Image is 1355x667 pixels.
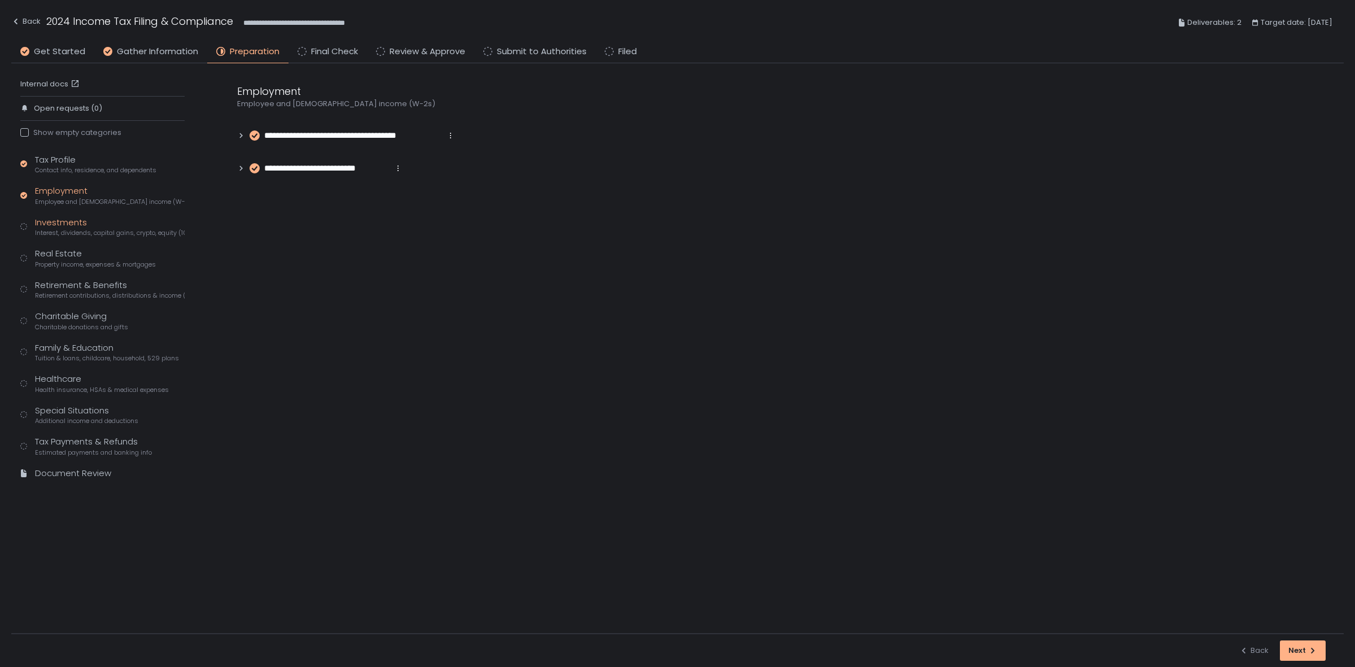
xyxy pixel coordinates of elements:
[237,99,779,109] div: Employee and [DEMOGRAPHIC_DATA] income (W-2s)
[35,448,152,457] span: Estimated payments and banking info
[35,417,138,425] span: Additional income and deductions
[20,79,82,89] a: Internal docs
[35,279,185,300] div: Retirement & Benefits
[35,260,156,269] span: Property income, expenses & mortgages
[35,310,128,332] div: Charitable Giving
[46,14,233,29] h1: 2024 Income Tax Filing & Compliance
[35,323,128,332] span: Charitable donations and gifts
[35,354,179,363] span: Tuition & loans, childcare, household, 529 plans
[1239,640,1269,661] button: Back
[237,84,779,99] div: Employment
[117,45,198,58] span: Gather Information
[230,45,279,58] span: Preparation
[35,386,169,394] span: Health insurance, HSAs & medical expenses
[618,45,637,58] span: Filed
[35,198,185,206] span: Employee and [DEMOGRAPHIC_DATA] income (W-2s)
[390,45,465,58] span: Review & Approve
[35,467,111,480] div: Document Review
[35,216,185,238] div: Investments
[35,185,185,206] div: Employment
[1288,646,1317,656] div: Next
[35,154,156,175] div: Tax Profile
[35,342,179,363] div: Family & Education
[35,229,185,237] span: Interest, dividends, capital gains, crypto, equity (1099s, K-1s)
[1239,646,1269,656] div: Back
[35,247,156,269] div: Real Estate
[35,435,152,457] div: Tax Payments & Refunds
[35,291,185,300] span: Retirement contributions, distributions & income (1099-R, 5498)
[35,166,156,175] span: Contact info, residence, and dependents
[34,103,102,114] span: Open requests (0)
[35,404,138,426] div: Special Situations
[11,14,41,32] button: Back
[1280,640,1326,661] button: Next
[35,373,169,394] div: Healthcare
[11,15,41,28] div: Back
[34,45,85,58] span: Get Started
[1187,16,1242,29] span: Deliverables: 2
[497,45,587,58] span: Submit to Authorities
[311,45,358,58] span: Final Check
[1261,16,1332,29] span: Target date: [DATE]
